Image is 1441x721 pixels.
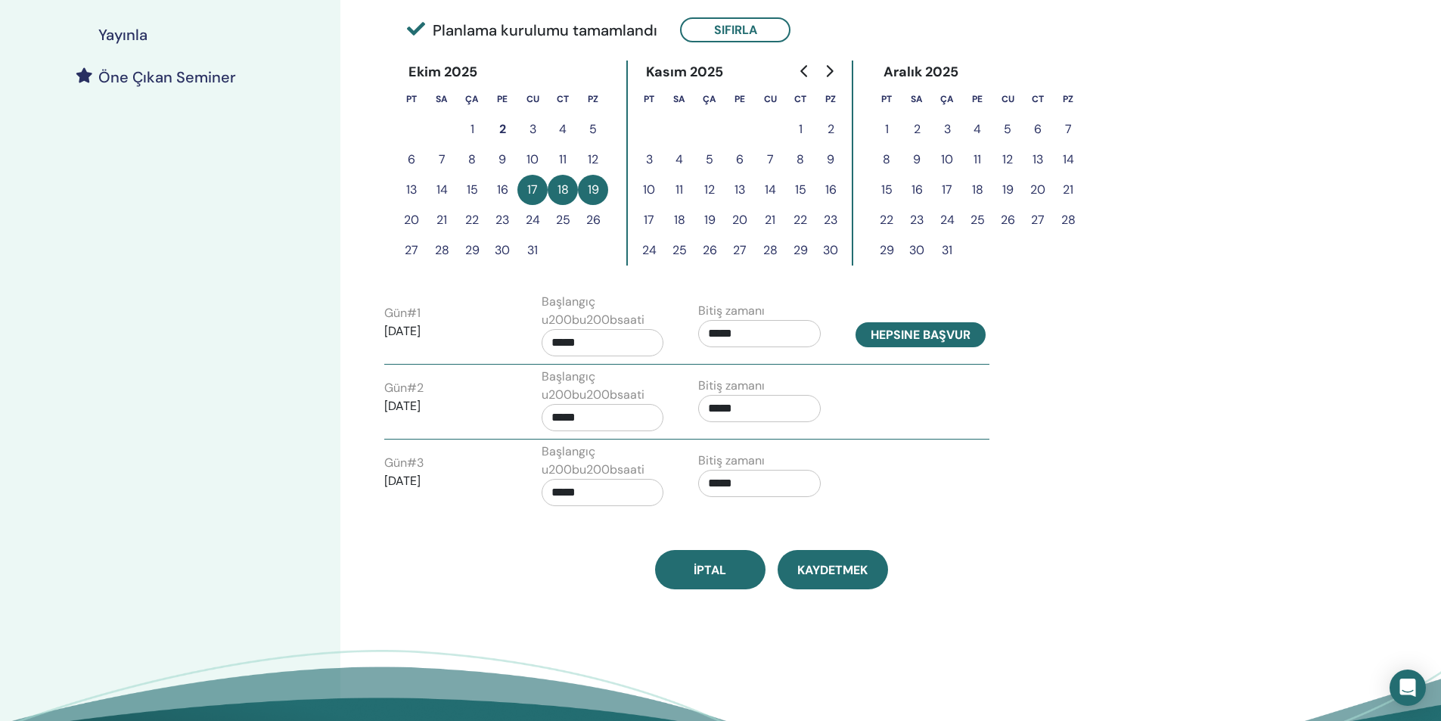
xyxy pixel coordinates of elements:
button: 25 [962,205,992,235]
button: 18 [962,175,992,205]
button: 10 [634,175,664,205]
button: Hepsine başvur [856,322,986,347]
button: 6 [396,145,427,175]
button: 21 [1053,175,1083,205]
button: 13 [1023,145,1053,175]
button: 29 [785,235,815,266]
h4: Yayınla [98,26,148,44]
button: 8 [457,145,487,175]
label: Gün # 2 [384,379,424,397]
button: 29 [457,235,487,266]
button: 12 [578,145,608,175]
h4: Öne Çıkan Seminer [98,68,236,86]
button: 30 [815,235,846,266]
button: 24 [634,235,664,266]
button: 23 [487,205,517,235]
p: [DATE] [384,472,507,490]
th: Pazar [815,84,846,114]
button: 11 [664,175,694,205]
button: 1 [457,114,487,145]
th: Perşembe [725,84,755,114]
label: Başlangıç u200bu200bsaati [542,443,664,479]
button: 11 [548,145,578,175]
th: Çarşamba [457,84,487,114]
button: 11 [962,145,992,175]
button: Go to previous month [793,56,817,86]
th: Cumartesi [548,84,578,114]
button: Sıfırla [680,17,790,42]
button: 19 [694,205,725,235]
span: Planlama kurulumu tamamlandı [407,19,657,42]
button: 21 [755,205,785,235]
button: 13 [396,175,427,205]
label: Gün # 1 [384,304,421,322]
button: 10 [517,145,548,175]
button: 4 [962,114,992,145]
button: 16 [815,175,846,205]
button: 22 [785,205,815,235]
button: 12 [992,145,1023,175]
button: 27 [396,235,427,266]
th: Çarşamba [932,84,962,114]
button: 22 [871,205,902,235]
button: 20 [1023,175,1053,205]
button: 10 [932,145,962,175]
button: 3 [517,114,548,145]
button: 24 [517,205,548,235]
th: Pazartesi [871,84,902,114]
label: Gün # 3 [384,454,424,472]
button: 7 [755,145,785,175]
button: Go to next month [817,56,841,86]
button: 23 [902,205,932,235]
button: 6 [725,145,755,175]
div: Ekim 2025 [396,61,490,84]
th: Cuma [517,84,548,114]
button: 26 [694,235,725,266]
button: 15 [457,175,487,205]
button: 28 [755,235,785,266]
button: 21 [427,205,457,235]
button: 5 [578,114,608,145]
button: 28 [1053,205,1083,235]
button: 7 [1053,114,1083,145]
button: 13 [725,175,755,205]
button: 1 [785,114,815,145]
th: Pazartesi [396,84,427,114]
button: 9 [487,145,517,175]
button: 29 [871,235,902,266]
th: Cuma [992,84,1023,114]
button: 14 [1053,145,1083,175]
button: 8 [871,145,902,175]
button: 3 [634,145,664,175]
div: Aralık 2025 [871,61,971,84]
th: Cuma [755,84,785,114]
button: 17 [932,175,962,205]
button: 26 [992,205,1023,235]
button: 17 [634,205,664,235]
button: 2 [487,114,517,145]
button: 9 [902,145,932,175]
button: 18 [548,175,578,205]
th: Çarşamba [694,84,725,114]
button: 25 [664,235,694,266]
button: 4 [664,145,694,175]
button: 6 [1023,114,1053,145]
th: Salı [427,84,457,114]
th: Salı [664,84,694,114]
p: [DATE] [384,397,507,415]
th: Cumartesi [1023,84,1053,114]
button: 28 [427,235,457,266]
button: 23 [815,205,846,235]
button: 12 [694,175,725,205]
button: 2 [815,114,846,145]
button: 27 [725,235,755,266]
th: Perşembe [962,84,992,114]
th: Cumartesi [785,84,815,114]
button: 1 [871,114,902,145]
button: 20 [725,205,755,235]
button: 27 [1023,205,1053,235]
button: 7 [427,145,457,175]
button: 14 [427,175,457,205]
th: Salı [902,84,932,114]
label: Bitiş zamanı [698,452,765,470]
